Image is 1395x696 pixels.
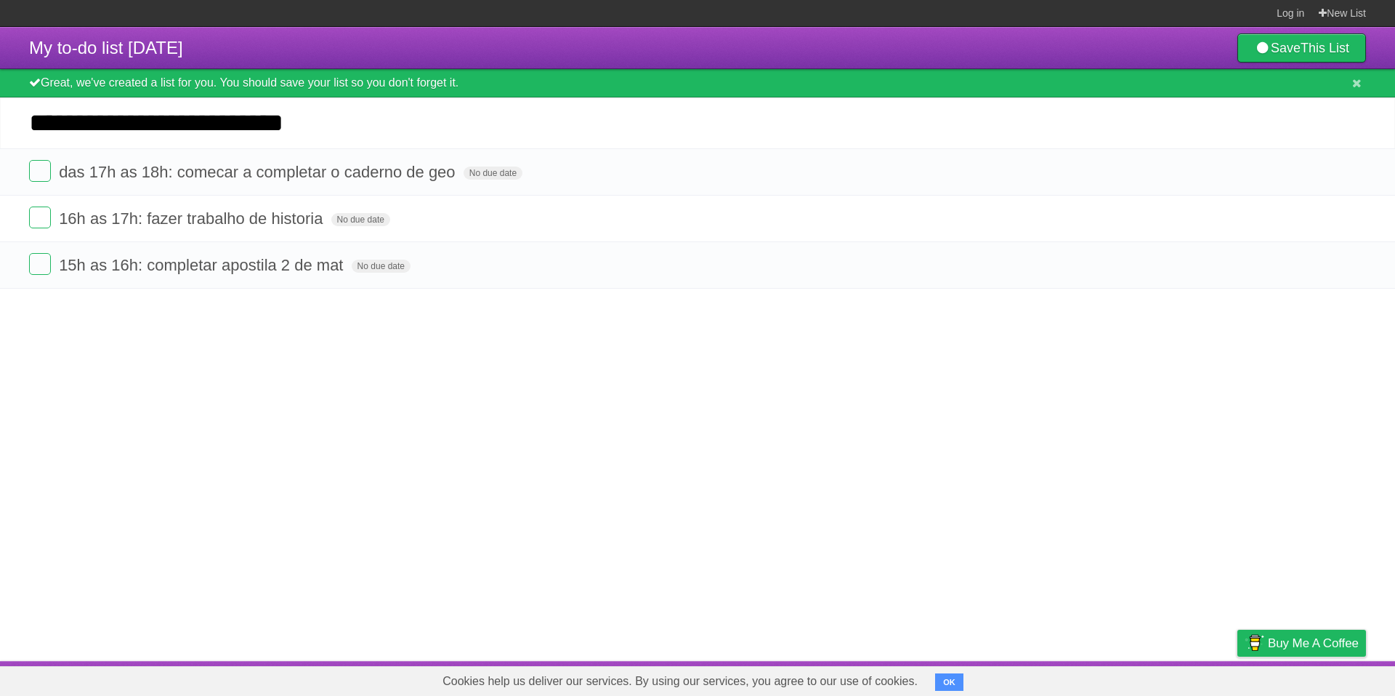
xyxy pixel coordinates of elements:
a: Privacy [1218,665,1256,692]
label: Done [29,207,51,228]
span: 16h as 17h: fazer trabalho de historia [59,209,326,228]
span: No due date [352,260,411,273]
a: SaveThis List [1237,33,1366,63]
img: Buy me a coffee [1245,631,1264,655]
a: Suggest a feature [1274,665,1366,692]
span: My to-do list [DATE] [29,38,183,57]
a: Developers [1092,665,1151,692]
span: Buy me a coffee [1268,631,1359,656]
span: das 17h as 18h: comecar a completar o caderno de geo [59,163,458,181]
a: Terms [1169,665,1201,692]
label: Done [29,160,51,182]
label: Done [29,253,51,275]
span: No due date [464,167,522,180]
b: This List [1301,41,1349,55]
a: Buy me a coffee [1237,630,1366,657]
button: OK [935,673,963,691]
span: No due date [331,213,390,226]
span: 15h as 16h: completar apostila 2 de mat [59,256,347,274]
a: About [1044,665,1075,692]
span: Cookies help us deliver our services. By using our services, you agree to our use of cookies. [428,667,932,696]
